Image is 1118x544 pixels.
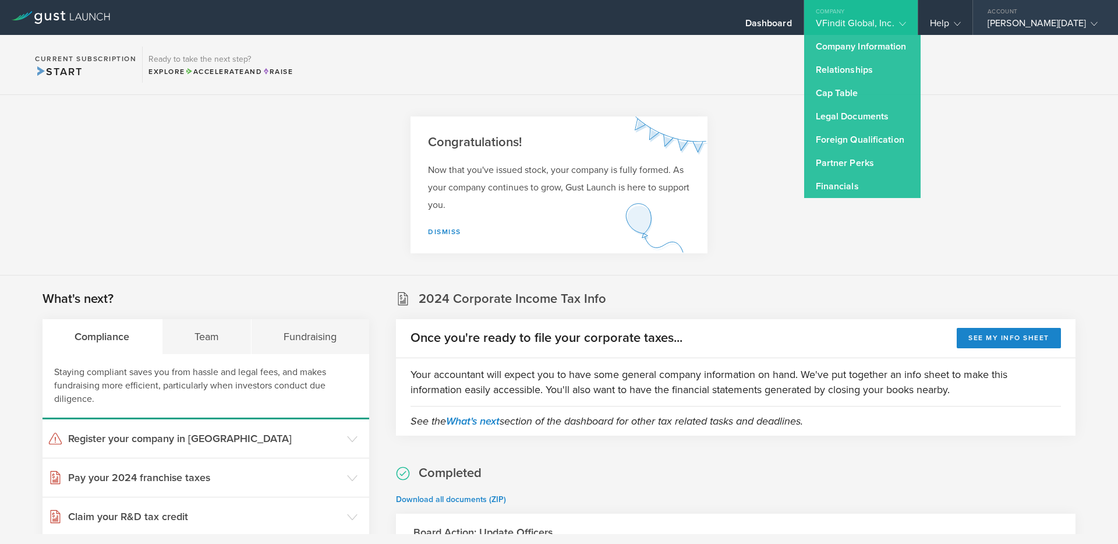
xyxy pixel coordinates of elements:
h2: Completed [419,465,482,482]
div: Dashboard [745,17,792,35]
button: See my info sheet [957,328,1061,348]
em: See the section of the dashboard for other tax related tasks and deadlines. [411,415,803,428]
div: Compliance [43,319,162,354]
span: Start [35,65,82,78]
h3: Register your company in [GEOGRAPHIC_DATA] [68,431,341,446]
iframe: Chat Widget [1060,488,1118,544]
div: [PERSON_NAME][DATE] [988,17,1098,35]
div: Ready to take the next step?ExploreAccelerateandRaise [142,47,299,83]
div: Fundraising [252,319,369,354]
div: VFindit Global, Inc. [816,17,906,35]
h2: What's next? [43,291,114,308]
h2: Congratulations! [428,134,690,151]
h3: Board Action: Update Officers [413,525,553,540]
span: and [185,68,263,76]
a: Dismiss [428,228,461,236]
h2: 2024 Corporate Income Tax Info [419,291,606,308]
h3: Claim your R&D tax credit [68,509,341,524]
div: Explore [148,66,293,77]
span: Raise [262,68,293,76]
p: Now that you've issued stock, your company is fully formed. As your company continues to grow, Gu... [428,161,690,214]
h3: Ready to take the next step? [148,55,293,63]
a: Download all documents (ZIP) [396,494,506,504]
div: Team [162,319,252,354]
h2: Current Subscription [35,55,136,62]
div: Help [930,17,961,35]
div: Staying compliant saves you from hassle and legal fees, and makes fundraising more efficient, par... [43,354,369,419]
h3: Pay your 2024 franchise taxes [68,470,341,485]
a: What's next [446,415,500,428]
p: Your accountant will expect you to have some general company information on hand. We've put toget... [411,367,1061,397]
span: Accelerate [185,68,245,76]
h2: Once you're ready to file your corporate taxes... [411,330,682,347]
